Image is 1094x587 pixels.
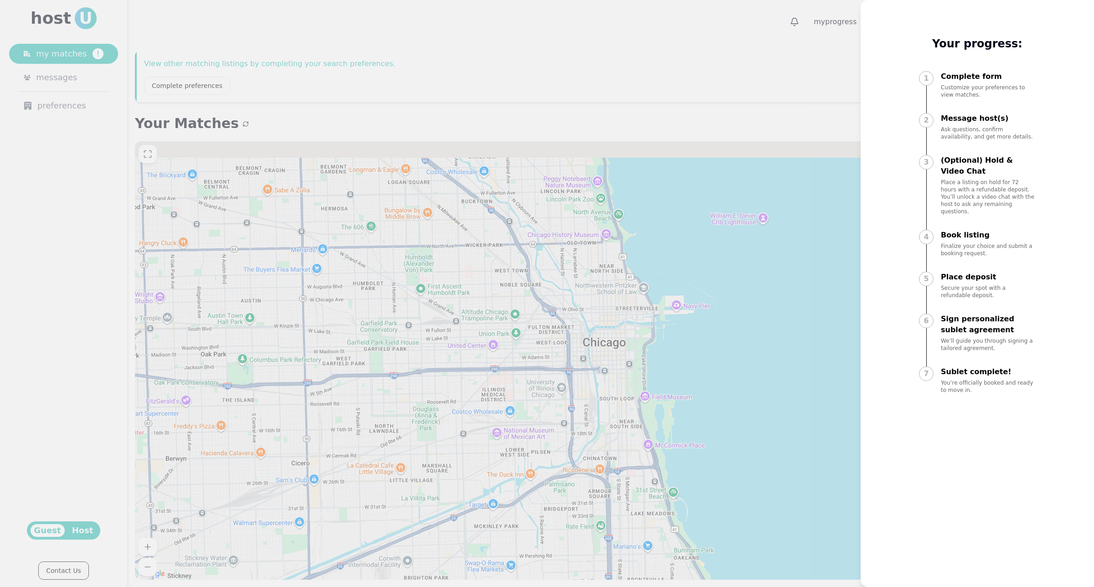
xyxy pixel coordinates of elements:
[919,366,934,381] div: 7
[941,71,1036,82] p: Complete form
[941,242,1036,257] p: Finalize your choice and submit a booking request.
[941,284,1036,299] p: Secure your spot with a refundable deposit.
[919,71,934,86] div: 1
[941,272,1036,283] p: Place deposit
[941,230,1036,241] p: Book listing
[919,36,1036,51] p: Your progress:
[919,314,934,328] div: 6
[941,84,1036,98] p: Customize your preferences to view matches.
[941,155,1036,177] p: (Optional) Hold & Video Chat
[941,113,1036,124] p: Message host(s)
[919,230,934,244] div: 4
[941,379,1036,394] p: You’re officially booked and ready to move in.
[941,126,1036,140] p: Ask questions, confirm availability, and get more details.
[919,155,934,170] div: 3
[941,337,1036,352] p: We’ll guide you through signing a tailored agreement.
[941,366,1036,377] p: Sublet complete!
[941,314,1036,335] p: Sign personalized sublet agreement
[919,272,934,286] div: 5
[941,179,1036,215] p: Place a listing on hold for 72 hours with a refundable deposit. You’ll unlock a video chat with t...
[919,113,934,128] div: 2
